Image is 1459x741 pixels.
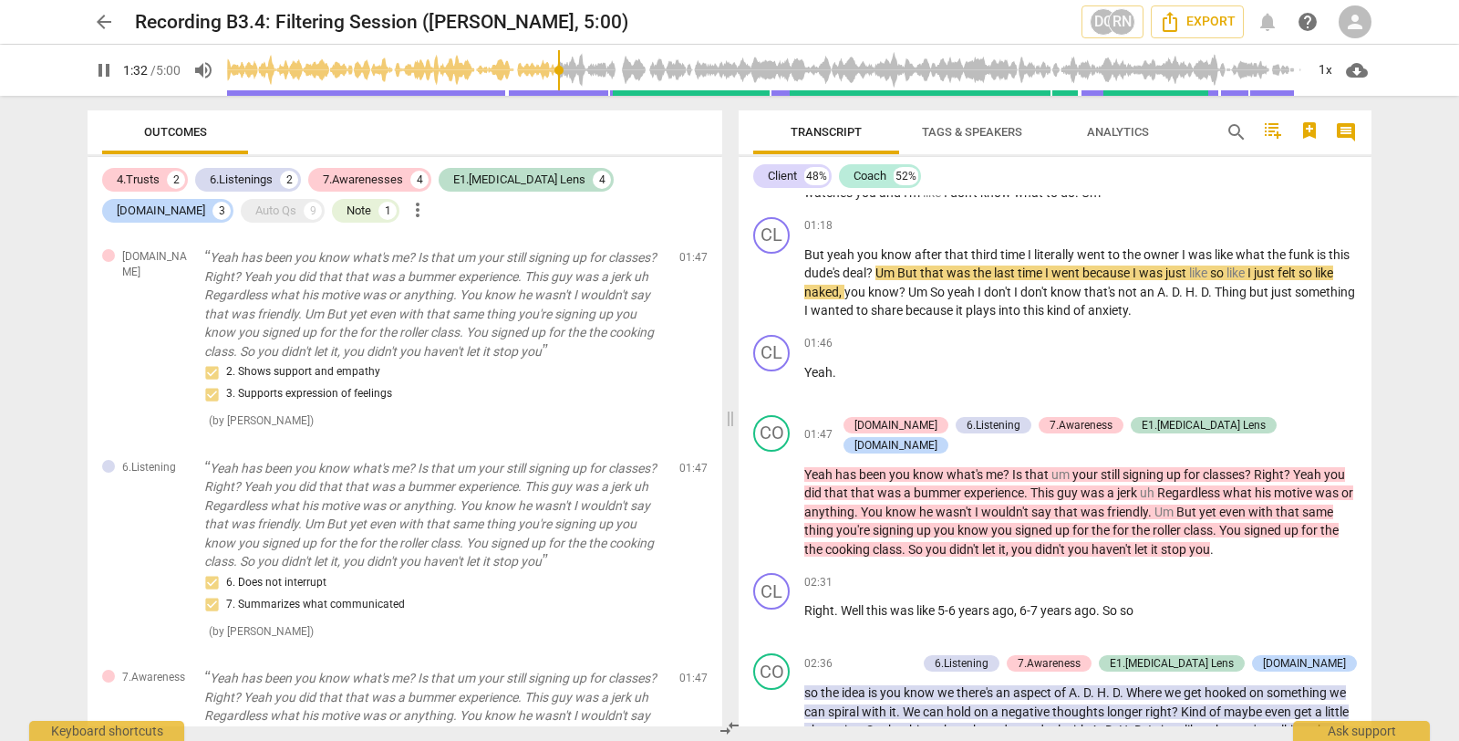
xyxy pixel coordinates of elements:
span: third [971,247,1000,262]
span: know [957,523,991,537]
span: of [1054,685,1069,700]
span: the [1092,523,1112,537]
span: D [1172,285,1179,299]
div: 2 [280,171,298,189]
span: was [1139,266,1165,280]
span: Right [804,603,834,618]
span: share [871,303,905,318]
span: you [926,542,949,557]
span: thing [804,523,836,537]
span: the [804,542,825,557]
div: [DOMAIN_NAME] [854,417,937,433]
span: I [1182,247,1188,262]
span: Yeah [1293,467,1324,482]
div: Auto Qs [255,202,296,220]
button: Search [1222,118,1251,147]
span: so [804,685,821,700]
span: was [1188,247,1215,262]
span: H [1185,285,1195,299]
button: Add TOC [1258,118,1288,147]
button: Show/Hide comments [1331,118,1361,147]
div: 4 [410,171,429,189]
span: anything [804,505,854,519]
span: don't [1020,285,1050,299]
div: 1 [378,202,397,220]
span: Tags & Speakers [922,125,1022,139]
span: ago [1074,603,1096,618]
span: up [916,523,934,537]
div: 7.Awarenesses [323,171,403,189]
span: compare_arrows [719,717,740,739]
span: 6-7 [1019,603,1040,618]
p: Yeah has been you know what's me? Is that um your still signing up for classes? Right? Yeah you d... [204,459,665,571]
span: of [1073,303,1088,318]
span: know [885,505,919,519]
span: owner [1143,247,1182,262]
span: guy [1057,485,1081,500]
span: or [1341,485,1353,500]
div: Client [768,167,797,185]
span: motive [1274,485,1315,500]
div: 6.Listenings [210,171,273,189]
span: into [999,303,1023,318]
span: , [1014,603,1019,618]
span: for [1072,523,1092,537]
span: this [866,603,890,618]
span: class [873,542,902,557]
button: Export [1151,5,1244,38]
span: . [1195,285,1201,299]
div: Change speaker [753,335,790,371]
span: is [1317,247,1329,262]
span: an [1140,285,1157,299]
span: me [986,467,1003,482]
span: the [1320,523,1339,537]
span: A [1157,285,1165,299]
span: but [1249,285,1271,299]
span: that [824,485,851,500]
div: E1.[MEDICAL_DATA] Lens [1142,417,1266,433]
span: literally [1034,247,1077,262]
h2: Recording B3.4: Filtering Session ([PERSON_NAME], 5:00) [135,11,628,34]
span: You [1219,523,1244,537]
span: was [947,266,973,280]
span: class [1184,523,1213,537]
span: Outcomes [144,125,207,139]
span: this [1329,247,1350,262]
span: ( by [PERSON_NAME] ) [209,414,314,427]
span: say [1031,505,1054,519]
p: Yeah has been you know what's me? Is that um your still signing up for classes? Right? Yeah you d... [204,248,665,360]
span: to [1108,247,1123,262]
span: time [1018,266,1045,280]
div: Ask support [1293,721,1430,741]
span: up [1055,523,1072,537]
span: 5-6 [937,603,958,618]
div: Change speaker [753,415,790,452]
span: been [859,467,889,482]
button: DGRN [1081,5,1143,38]
span: . [1077,685,1083,700]
div: 4 [593,171,611,189]
span: roller [1153,523,1184,537]
span: know [1050,285,1084,299]
span: Well [841,603,866,618]
span: you're [836,523,873,537]
span: ? [1003,467,1012,482]
span: same [1302,505,1333,519]
span: was [1081,505,1107,519]
span: for [1112,523,1132,537]
div: [DOMAIN_NAME] [854,437,937,454]
span: like [916,603,937,618]
span: you [889,467,913,482]
span: we [937,685,957,700]
span: know [868,285,899,299]
span: still [1101,467,1123,482]
span: was [877,485,904,500]
span: what's [947,467,986,482]
span: 01:47 [679,250,708,266]
span: . [1208,285,1215,299]
span: / 5:00 [150,63,181,78]
span: ? [1284,467,1293,482]
span: the [1123,247,1143,262]
span: 01:47 [679,461,708,476]
span: Um [875,266,897,280]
